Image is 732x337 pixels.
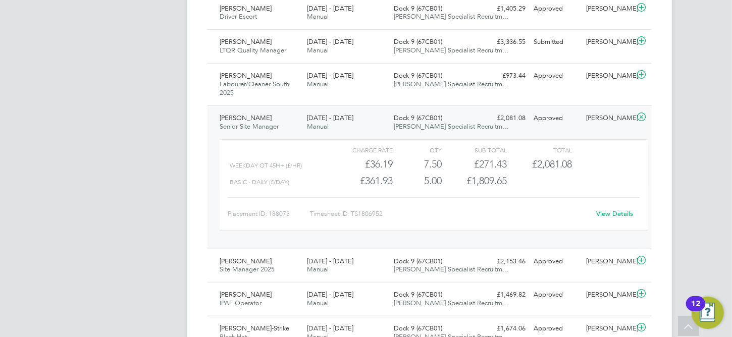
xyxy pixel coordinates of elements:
div: [PERSON_NAME] [582,1,635,17]
span: [PERSON_NAME] [220,71,272,80]
div: QTY [393,144,442,156]
span: Manual [307,46,329,54]
span: [PERSON_NAME] [220,290,272,299]
span: Site Manager 2025 [220,265,275,273]
div: £361.93 [328,173,393,189]
div: 12 [691,304,700,317]
span: Manual [307,265,329,273]
div: £1,809.65 [442,173,507,189]
a: View Details [597,209,634,218]
span: [PERSON_NAME] [220,114,272,122]
div: £2,081.08 [477,110,530,127]
span: [DATE] - [DATE] [307,4,353,13]
span: Dock 9 (67CB01) [394,37,443,46]
span: Dock 9 (67CB01) [394,290,443,299]
span: LTQR Quality Manager [220,46,286,54]
div: £1,469.82 [477,287,530,303]
span: [DATE] - [DATE] [307,290,353,299]
div: £1,405.29 [477,1,530,17]
span: IPAF Operator [220,299,262,307]
span: Dock 9 (67CB01) [394,4,443,13]
span: Labourer/Cleaner South 2025 [220,80,289,97]
span: [PERSON_NAME] Specialist Recruitm… [394,122,509,131]
span: [PERSON_NAME] Specialist Recruitm… [394,265,509,273]
span: [PERSON_NAME] Specialist Recruitm… [394,299,509,307]
span: [DATE] - [DATE] [307,257,353,265]
span: Manual [307,122,329,131]
span: Weekday OT 45h+ (£/HR) [230,162,302,169]
div: [PERSON_NAME] [582,320,635,337]
span: [PERSON_NAME] Specialist Recruitm… [394,80,509,88]
span: [PERSON_NAME] Specialist Recruitm… [394,12,509,21]
div: Approved [530,68,582,84]
div: £271.43 [442,156,507,173]
div: Approved [530,110,582,127]
span: Basic - Daily (£/day) [230,179,289,186]
span: Manual [307,299,329,307]
div: £3,336.55 [477,34,530,50]
span: [DATE] - [DATE] [307,324,353,332]
div: £36.19 [328,156,393,173]
div: Approved [530,320,582,337]
span: [DATE] - [DATE] [307,71,353,80]
span: [PERSON_NAME] [220,4,272,13]
div: Approved [530,1,582,17]
span: [PERSON_NAME]-Strike [220,324,289,332]
span: [PERSON_NAME] [220,37,272,46]
div: Approved [530,287,582,303]
button: Open Resource Center, 12 new notifications [692,297,724,329]
span: Manual [307,80,329,88]
span: Dock 9 (67CB01) [394,324,443,332]
div: [PERSON_NAME] [582,110,635,127]
div: Sub Total [442,144,507,156]
div: £2,153.46 [477,253,530,270]
div: 7.50 [393,156,442,173]
span: Driver Escort [220,12,257,21]
div: Charge rate [328,144,393,156]
div: £1,674.06 [477,320,530,337]
div: Submitted [530,34,582,50]
span: Senior Site Manager [220,122,279,131]
span: [PERSON_NAME] [220,257,272,265]
div: [PERSON_NAME] [582,287,635,303]
div: [PERSON_NAME] [582,253,635,270]
div: 5.00 [393,173,442,189]
span: £2,081.08 [532,158,572,170]
span: Dock 9 (67CB01) [394,114,443,122]
div: Timesheet ID: TS1806952 [310,206,590,222]
div: Approved [530,253,582,270]
div: Total [507,144,572,156]
span: Dock 9 (67CB01) [394,71,443,80]
span: [DATE] - [DATE] [307,37,353,46]
div: Placement ID: 188073 [228,206,310,222]
span: Dock 9 (67CB01) [394,257,443,265]
span: [PERSON_NAME] Specialist Recruitm… [394,46,509,54]
span: Manual [307,12,329,21]
div: [PERSON_NAME] [582,68,635,84]
div: [PERSON_NAME] [582,34,635,50]
span: [DATE] - [DATE] [307,114,353,122]
div: £973.44 [477,68,530,84]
